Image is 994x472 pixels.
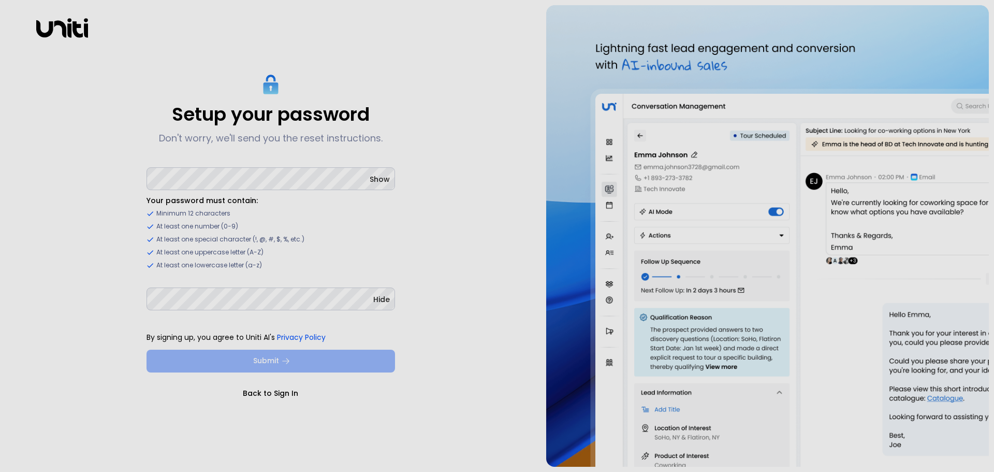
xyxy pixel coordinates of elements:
a: Privacy Policy [277,332,326,342]
button: Show [370,174,390,184]
a: Back to Sign In [147,388,395,398]
li: Your password must contain: [147,195,395,206]
img: auth-hero.png [546,5,989,467]
span: Minimum 12 characters [156,209,230,218]
p: By signing up, you agree to Uniti AI's [147,332,395,342]
span: At least one lowercase letter (a-z) [156,261,262,270]
button: Hide [373,294,390,305]
p: Don't worry, we'll send you the reset instructions. [159,132,383,145]
button: Submit [147,350,395,373]
p: Setup your password [172,103,370,126]
span: At least one number (0-9) [156,222,238,231]
span: At least one uppercase letter (A-Z) [156,248,264,257]
span: At least one special character (!, @, #, $, %, etc.) [156,235,304,244]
